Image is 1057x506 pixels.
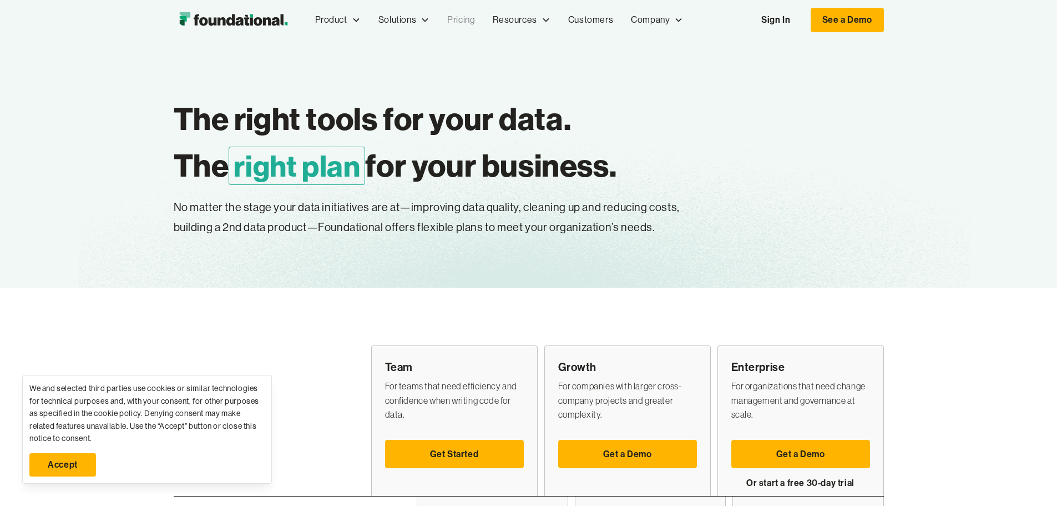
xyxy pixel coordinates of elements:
iframe: Chat Widget [857,377,1057,506]
p: No matter the stage your data initiatives are at—improving data quality, cleaning up and reducing... [174,198,742,238]
a: Accept [29,453,96,477]
div: For organizations that need change management and governance at scale. [731,379,870,422]
div: We and selected third parties use cookies or similar technologies for technical purposes and, wit... [29,382,265,444]
img: Foundational Logo [174,9,293,31]
a: Or start a free 30-day trial [731,469,870,497]
div: Product [315,13,347,27]
span: right plan [229,147,365,185]
div: For teams that need efficiency and confidence when writing code for data. [385,379,524,422]
a: Pricing [438,2,484,38]
div: Company [631,13,670,27]
h1: The right tools for your data. The for your business. [174,96,781,189]
a: Sign In [750,8,801,32]
div: Resources [493,13,537,27]
div: Product [306,2,370,38]
div: Growth [558,359,697,375]
a: home [174,9,293,31]
a: Get a Demo [558,440,697,469]
div: Resources [484,2,559,38]
div: Solutions [370,2,438,38]
div: Enterprise [731,359,870,375]
div: Solutions [378,13,416,27]
a: See a Demo [811,8,884,32]
a: Customers [559,2,622,38]
div: For companies with larger cross-company projects and greater complexity. [558,379,697,422]
div: Team [385,359,524,375]
div: Company [622,2,692,38]
a: Get a Demo [731,440,870,469]
a: Get Started [385,440,524,469]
